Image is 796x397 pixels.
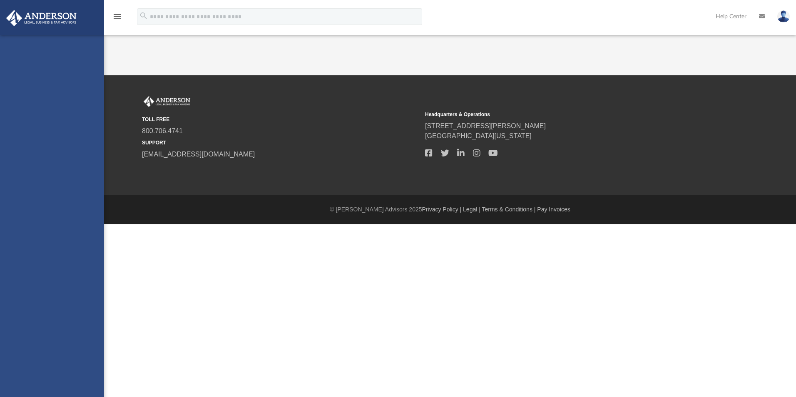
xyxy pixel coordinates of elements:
img: User Pic [777,10,790,22]
a: menu [112,16,122,22]
a: [GEOGRAPHIC_DATA][US_STATE] [425,132,532,139]
a: Terms & Conditions | [482,206,536,213]
a: [STREET_ADDRESS][PERSON_NAME] [425,122,546,129]
i: search [139,11,148,20]
a: Legal | [463,206,480,213]
img: Anderson Advisors Platinum Portal [4,10,79,26]
a: Privacy Policy | [422,206,462,213]
small: Headquarters & Operations [425,111,702,118]
small: TOLL FREE [142,116,419,123]
div: © [PERSON_NAME] Advisors 2025 [104,205,796,214]
a: 800.706.4741 [142,127,183,134]
img: Anderson Advisors Platinum Portal [142,96,192,107]
small: SUPPORT [142,139,419,146]
a: Pay Invoices [537,206,570,213]
a: [EMAIL_ADDRESS][DOMAIN_NAME] [142,151,255,158]
i: menu [112,12,122,22]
